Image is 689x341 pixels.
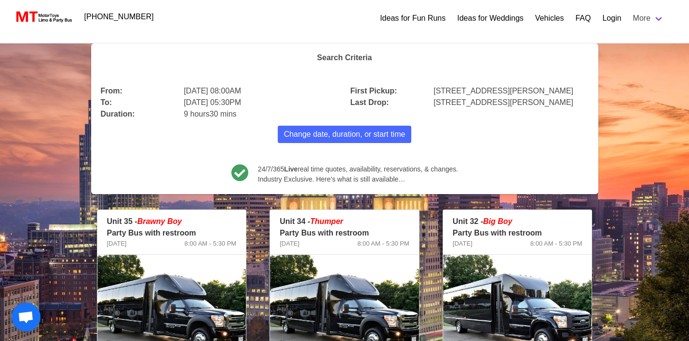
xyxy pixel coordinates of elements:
em: Thumper [310,217,343,225]
a: [PHONE_NUMBER] [79,7,160,26]
p: Party Bus with restroom [280,227,409,239]
p: Unit 35 - [107,216,237,227]
em: Big Boy [483,217,512,225]
b: First Pickup: [351,87,397,95]
div: [STREET_ADDRESS][PERSON_NAME] [428,91,594,108]
span: 30 mins [210,110,237,118]
span: [DATE] [107,239,127,249]
span: 8:00 AM - 5:30 PM [530,239,582,249]
div: [STREET_ADDRESS][PERSON_NAME] [428,79,594,97]
p: Party Bus with restroom [453,227,582,239]
b: To: [101,98,112,106]
p: Unit 34 - [280,216,409,227]
b: Duration: [101,110,135,118]
b: Last Drop: [351,98,389,106]
h4: Search Criteria [101,53,589,62]
div: [DATE] 05:30PM [178,91,344,108]
em: Brawny Boy [137,217,182,225]
a: Ideas for Fun Runs [380,13,446,24]
b: Live [284,165,297,173]
a: Open chat [12,302,41,331]
b: From: [101,87,122,95]
span: 8:00 AM - 5:30 PM [357,239,409,249]
a: Login [602,13,621,24]
span: 24/7/365 real time quotes, availability, reservations, & changes. [258,164,458,174]
a: More [627,9,670,28]
img: MotorToys Logo [14,10,73,24]
span: 8:00 AM - 5:30 PM [184,239,236,249]
a: Vehicles [535,13,564,24]
span: [DATE] [453,239,473,249]
p: Unit 32 - [453,216,582,227]
a: FAQ [575,13,591,24]
span: Change date, duration, or start time [284,129,405,140]
span: Industry Exclusive. Here’s what is still available… [258,174,458,184]
a: Ideas for Weddings [457,13,524,24]
span: [DATE] [280,239,299,249]
div: 9 hours [178,103,344,120]
button: Change date, duration, or start time [278,126,412,143]
p: Party Bus with restroom [107,227,237,239]
div: [DATE] 08:00AM [178,79,344,97]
